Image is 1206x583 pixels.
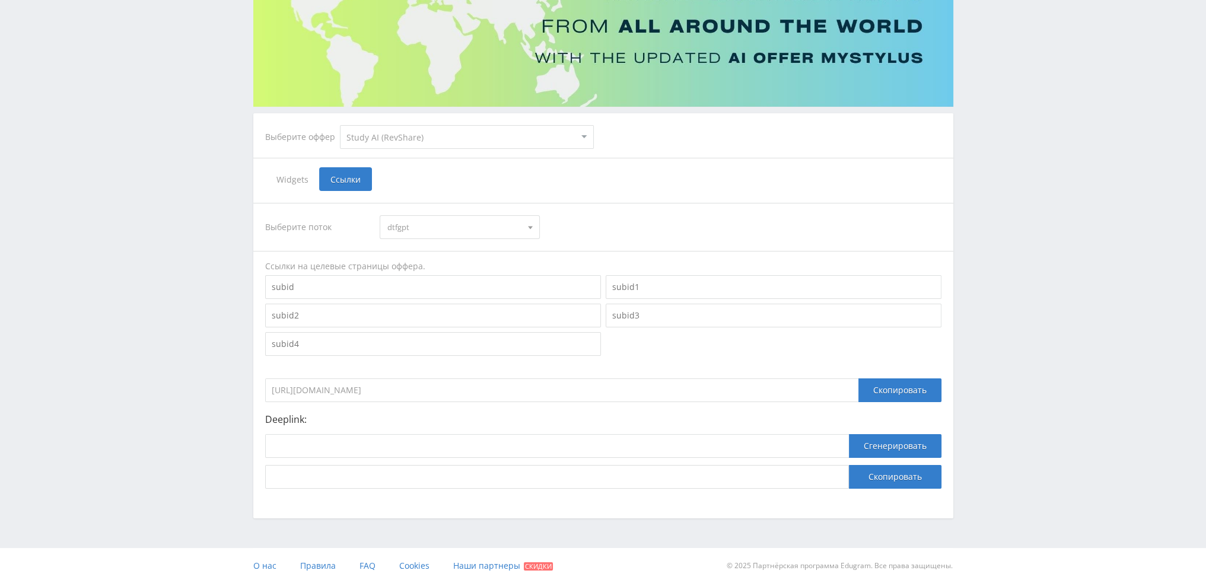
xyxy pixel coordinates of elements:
[265,215,368,239] div: Выберите поток
[359,560,376,571] span: FAQ
[265,132,340,142] div: Выберите оффер
[265,304,601,327] input: subid2
[253,560,276,571] span: О нас
[265,167,319,191] span: Widgets
[265,332,601,356] input: subid4
[849,465,941,489] button: Скопировать
[319,167,372,191] span: Ссылки
[265,414,941,425] p: Deeplink:
[524,562,553,571] span: Скидки
[858,378,941,402] div: Скопировать
[265,260,941,272] div: Ссылки на целевые страницы оффера.
[606,275,941,299] input: subid1
[849,434,941,458] button: Сгенерировать
[453,560,520,571] span: Наши партнеры
[399,560,429,571] span: Cookies
[606,304,941,327] input: subid3
[387,216,521,238] span: dtfgpt
[265,275,601,299] input: subid
[300,560,336,571] span: Правила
